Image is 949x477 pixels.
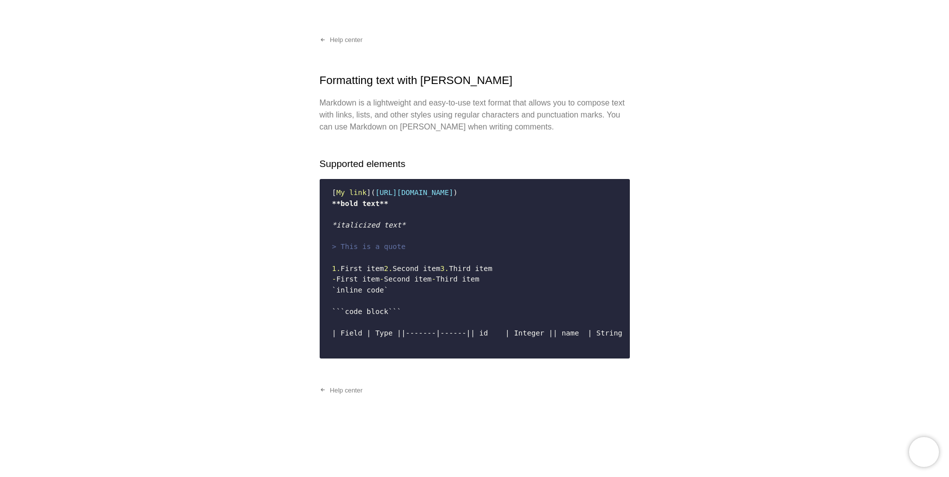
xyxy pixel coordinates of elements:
span: - [432,275,436,283]
span: *italicized text* [332,221,406,229]
span: First item [341,264,384,272]
h2: Supported elements [320,157,630,171]
iframe: Chatra live chat [909,437,939,467]
span: 2. [384,264,392,272]
a: Help center [312,32,371,48]
p: Markdown is a lightweight and easy-to-use text format that allows you to compose text with links,... [320,97,630,133]
span: Second item [393,264,440,272]
a: Help center [312,382,371,398]
span: 3. [440,264,449,272]
span: [URL][DOMAIN_NAME] [375,188,453,196]
span: > This is a quote [332,242,406,250]
span: My link [336,188,367,196]
span: 1. [332,264,341,272]
span: ``` [332,307,345,315]
span: ``` [388,307,401,315]
span: Third item [436,275,479,283]
code: | Field | Type | |-------|------| | id | Integer | | name | String | | active | Boolean | [326,183,623,353]
span: - [332,275,337,283]
span: Third item [449,264,492,272]
span: Second item [384,275,431,283]
span: ]( [367,188,375,196]
span: [ [332,188,337,196]
span: First item [336,275,380,283]
span: code block [345,307,389,315]
span: `inline code` [332,286,389,294]
span: - [380,275,384,283]
span: ) [453,188,458,196]
h1: Formatting text with [PERSON_NAME] [320,72,630,89]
